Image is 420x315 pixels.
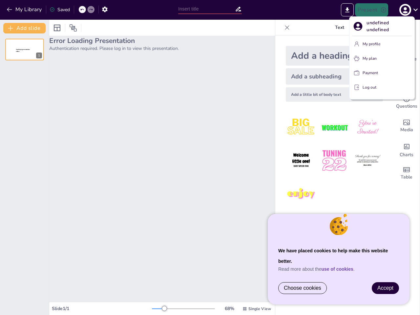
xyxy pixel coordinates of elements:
[363,70,378,76] p: Payment
[377,285,393,291] span: Accept
[363,41,380,47] p: My profile
[322,266,353,272] a: use of cookies
[284,285,321,291] span: Choose cookies
[367,19,412,33] p: undefined undefined
[363,84,376,90] p: Log out
[278,248,388,264] strong: We have placed cookies to help make this website better.
[352,82,412,93] button: Log out
[363,55,377,61] p: My plan
[278,266,399,272] p: Read more about the .
[352,68,412,78] button: Payment
[352,53,412,64] button: My plan
[352,39,412,49] button: My profile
